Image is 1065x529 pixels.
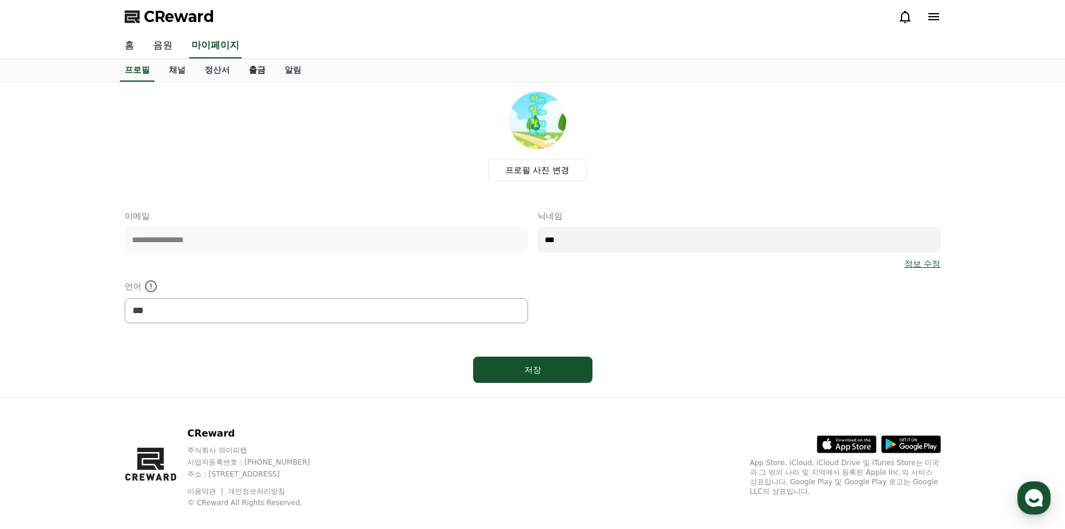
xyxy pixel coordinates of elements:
a: 정보 수정 [905,258,940,270]
img: profile_image [509,92,566,149]
a: 알림 [275,59,311,82]
a: 채널 [159,59,195,82]
a: 프로필 [120,59,155,82]
p: CReward [187,426,333,441]
button: 저장 [473,357,592,383]
span: 대화 [109,397,124,406]
p: 이메일 [125,210,528,222]
a: 홈 [4,378,79,408]
a: 홈 [115,33,144,58]
a: 이용약관 [187,487,225,496]
p: 언어 [125,279,528,293]
a: 정산서 [195,59,239,82]
div: 저장 [497,364,569,376]
span: 홈 [38,396,45,406]
a: 마이페이지 [189,33,242,58]
a: 대화 [79,378,154,408]
a: 출금 [239,59,275,82]
a: 설정 [154,378,229,408]
p: 주식회사 와이피랩 [187,446,333,455]
p: App Store, iCloud, iCloud Drive 및 iTunes Store는 미국과 그 밖의 나라 및 지역에서 등록된 Apple Inc.의 서비스 상표입니다. Goo... [750,458,941,496]
a: CReward [125,7,214,26]
label: 프로필 사진 변경 [488,159,586,181]
p: 주소 : [STREET_ADDRESS] [187,469,333,479]
p: 닉네임 [538,210,941,222]
p: 사업자등록번호 : [PHONE_NUMBER] [187,457,333,467]
a: 개인정보처리방침 [228,487,285,496]
span: 설정 [184,396,199,406]
span: CReward [144,7,214,26]
a: 음원 [144,33,182,58]
p: © CReward All Rights Reserved. [187,498,333,508]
